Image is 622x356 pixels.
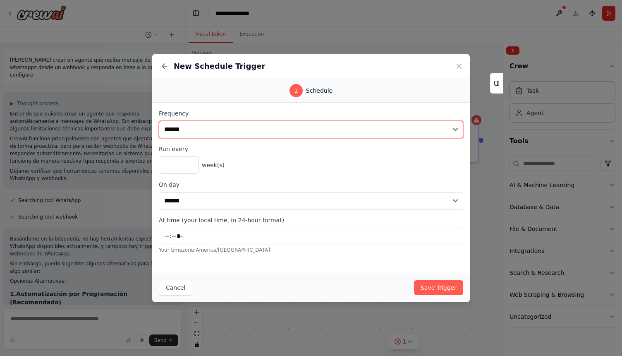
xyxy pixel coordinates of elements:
[306,87,333,95] span: Schedule
[159,180,463,189] label: On day
[202,161,225,169] span: week(s)
[159,109,463,118] label: Frequency
[414,280,463,295] button: Save Trigger
[159,280,192,296] button: Cancel
[289,84,303,97] div: 1
[159,247,463,253] p: Your timezone: America/[GEOGRAPHIC_DATA]
[159,216,463,224] label: At time (your local time, in 24-hour format)
[174,60,265,72] h2: New Schedule Trigger
[159,145,463,153] label: Run every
